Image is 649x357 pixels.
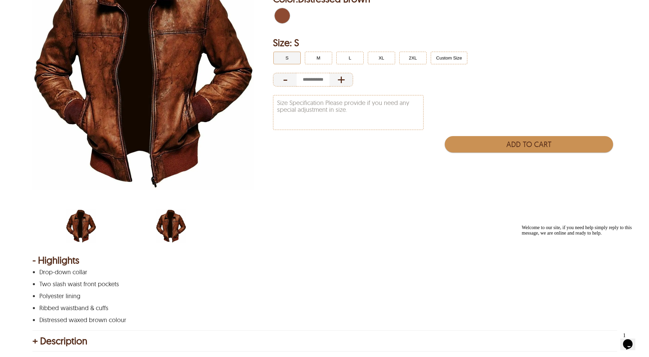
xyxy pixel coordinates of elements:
button: Click to select 2XL [399,52,427,64]
p: Ribbed waistband & cuffs [39,305,608,312]
div: - Highlights [33,257,616,264]
textarea: Size Specification Please provide if you need any special adjustment in size. [273,95,423,130]
img: Abel Retro Biker Leather Jacket [156,207,186,245]
span: Welcome to our site, if you need help simply reply to this message, we are online and ready to help. [3,3,113,13]
img: Vintage Distressed Brown Retro Biker Real Leather Jacket by SCIN [66,207,96,245]
p: Polyester lining [39,293,608,300]
button: Click to select S [273,52,301,64]
iframe: PayPal [445,156,613,171]
p: Two slash waist front pockets [39,281,608,288]
button: Click to select XL [368,52,395,64]
p: Drop-down collar [39,269,608,276]
button: Click to select M [305,52,332,64]
div: Vintage Distressed Brown Retro Biker Real Leather Jacket by SCIN [66,207,150,247]
div: Distressed Brown [273,6,291,25]
button: Click to select Custom Size [431,52,468,64]
div: Welcome to our site, if you need help simply reply to this message, we are online and ready to help. [3,3,126,14]
div: + Description [33,338,616,344]
p: Distressed waxed brown colour [39,317,608,323]
h2: Selected Filter by Size: S [273,36,616,50]
iframe: chat widget [519,222,642,326]
div: Abel Retro Biker Leather Jacket [156,207,239,247]
button: Click to select L [336,52,364,64]
button: Add to Cart [445,136,613,153]
iframe: chat widget [620,330,642,350]
div: Increase Quantity of Item [329,73,353,87]
div: Decrease Quantity of Item [273,73,297,87]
